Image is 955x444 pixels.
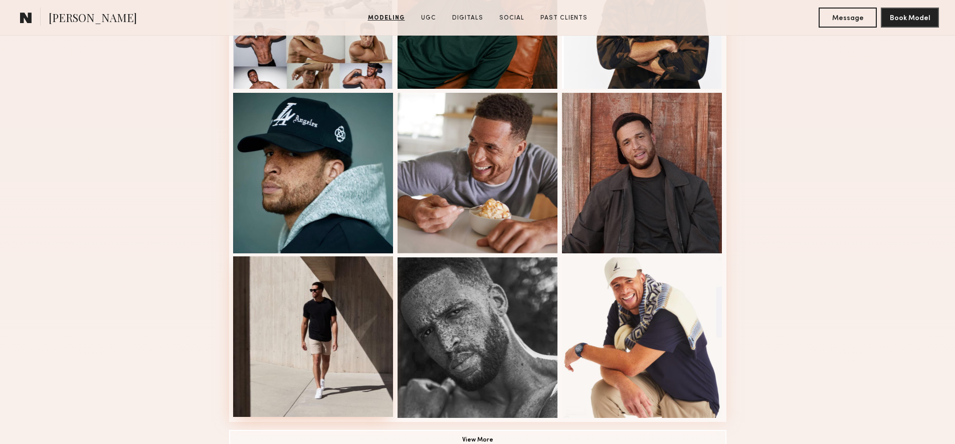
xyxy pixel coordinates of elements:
[364,14,409,23] a: Modeling
[881,13,939,22] a: Book Model
[448,14,487,23] a: Digitals
[536,14,592,23] a: Past Clients
[49,10,137,28] span: [PERSON_NAME]
[881,8,939,28] button: Book Model
[417,14,440,23] a: UGC
[495,14,528,23] a: Social
[819,8,877,28] button: Message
